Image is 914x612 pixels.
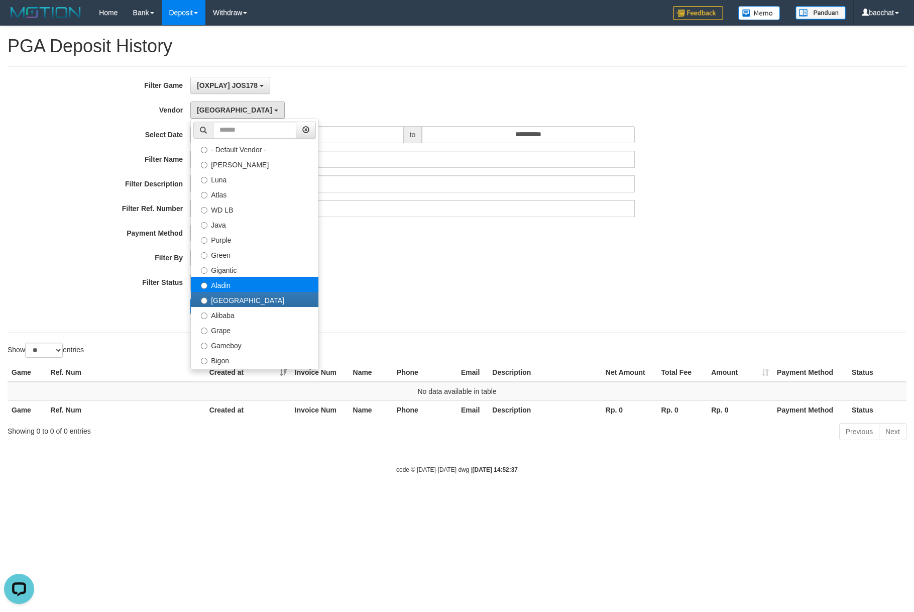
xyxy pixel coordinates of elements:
label: Luna [191,171,318,186]
input: Green [201,252,207,259]
th: Rp. 0 [657,400,708,419]
th: Payment Method [773,363,848,382]
input: [PERSON_NAME] [201,162,207,168]
strong: [DATE] 14:52:37 [473,466,518,473]
th: Net Amount [602,363,657,382]
label: Alibaba [191,307,318,322]
th: Email [457,363,488,382]
input: Java [201,222,207,229]
th: Name [349,400,393,419]
input: Luna [201,177,207,183]
th: Amount: activate to sort column ascending [707,363,773,382]
th: Created at [205,400,291,419]
label: - Default Vendor - [191,141,318,156]
label: Gigantic [191,262,318,277]
img: Button%20Memo.svg [738,6,780,20]
th: Rp. 0 [602,400,657,419]
label: Bigon [191,352,318,367]
label: Allstar [191,367,318,382]
th: Rp. 0 [707,400,773,419]
th: Phone [393,400,457,419]
th: Ref. Num [47,400,205,419]
img: MOTION_logo.png [8,5,84,20]
input: Purple [201,237,207,244]
input: - Default Vendor - [201,147,207,153]
label: Purple [191,232,318,247]
div: Showing 0 to 0 of 0 entries [8,422,373,436]
th: Description [488,400,602,419]
input: WD LB [201,207,207,214]
th: Status [848,400,906,419]
label: [PERSON_NAME] [191,156,318,171]
input: Alibaba [201,313,207,319]
input: Aladin [201,282,207,289]
th: Description [488,363,602,382]
input: Bigon [201,358,207,364]
span: [OXPLAY] JOS178 [197,81,258,89]
button: [OXPLAY] JOS178 [190,77,270,94]
th: Created at: activate to sort column ascending [205,363,291,382]
label: [GEOGRAPHIC_DATA] [191,292,318,307]
span: [GEOGRAPHIC_DATA] [197,106,272,114]
th: Payment Method [773,400,848,419]
input: Gigantic [201,267,207,274]
img: Feedback.jpg [673,6,723,20]
th: Phone [393,363,457,382]
th: Total Fee [657,363,708,382]
input: Gameboy [201,343,207,349]
span: to [403,126,422,143]
small: code © [DATE]-[DATE] dwg | [396,466,518,473]
h1: PGA Deposit History [8,36,906,56]
th: Ref. Num [47,363,205,382]
th: Invoice Num [291,400,349,419]
label: Green [191,247,318,262]
th: Name [349,363,393,382]
th: Status [848,363,906,382]
label: Java [191,217,318,232]
input: Grape [201,328,207,334]
th: Game [8,400,47,419]
button: [GEOGRAPHIC_DATA] [190,101,284,119]
input: [GEOGRAPHIC_DATA] [201,297,207,304]
button: Open LiveChat chat widget [4,4,34,34]
label: Aladin [191,277,318,292]
a: Next [879,423,906,440]
th: Invoice Num [291,363,349,382]
label: WD LB [191,201,318,217]
th: Game [8,363,47,382]
label: Atlas [191,186,318,201]
a: Previous [839,423,879,440]
label: Show entries [8,343,84,358]
th: Email [457,400,488,419]
label: Gameboy [191,337,318,352]
select: Showentries [25,343,63,358]
input: Atlas [201,192,207,198]
img: panduan.png [795,6,846,20]
td: No data available in table [8,382,906,401]
label: Grape [191,322,318,337]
